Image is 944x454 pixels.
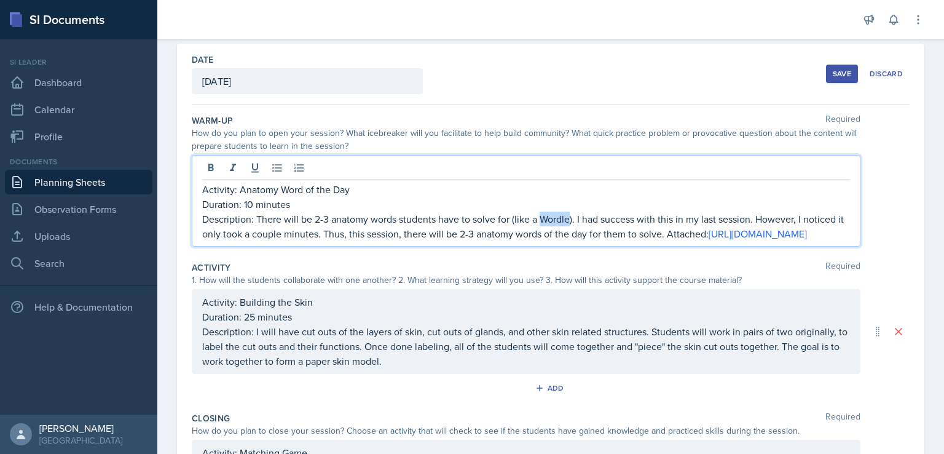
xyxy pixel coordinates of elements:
p: Activity: Building the Skin [202,295,850,309]
div: Si leader [5,57,152,68]
a: Profile [5,124,152,149]
p: Duration: 10 minutes [202,197,850,212]
button: Discard [863,65,910,83]
label: Activity [192,261,231,274]
a: [URL][DOMAIN_NAME] [709,227,807,241]
div: 1. How will the students collaborate with one another? 2. What learning strategy will you use? 3.... [192,274,860,287]
p: Duration: 25 minutes [202,309,850,324]
a: Observation Forms [5,197,152,221]
a: Calendar [5,97,152,122]
span: Required [825,412,860,424]
label: Closing [192,412,230,424]
div: How do you plan to close your session? Choose an activity that will check to see if the students ... [192,424,860,437]
p: Description: There will be 2-3 anatomy words students have to solve for (like a Wordle). I had su... [202,212,850,241]
div: Help & Documentation [5,295,152,319]
div: Add [538,383,564,393]
p: Activity: Anatomy Word of the Day [202,182,850,197]
div: How do you plan to open your session? What icebreaker will you facilitate to help build community... [192,127,860,153]
div: [GEOGRAPHIC_DATA] [39,434,122,447]
button: Add [531,379,571,397]
a: Planning Sheets [5,170,152,194]
label: Warm-Up [192,114,233,127]
label: Date [192,54,213,66]
a: Search [5,251,152,276]
div: Discard [870,69,903,79]
p: Description: I will have cut outs of the layers of skin, cut outs of glands, and other skin relat... [202,324,850,368]
span: Required [825,261,860,274]
span: Required [825,114,860,127]
div: [PERSON_NAME] [39,422,122,434]
a: Dashboard [5,70,152,95]
a: Uploads [5,224,152,249]
div: Save [833,69,851,79]
button: Save [826,65,858,83]
div: Documents [5,156,152,167]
